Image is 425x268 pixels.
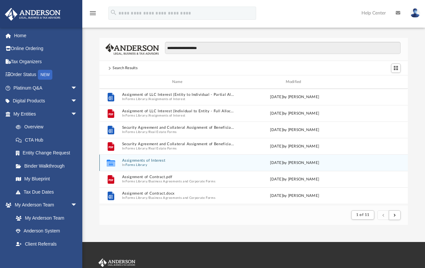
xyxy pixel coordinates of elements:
div: [DATE] by [PERSON_NAME] [238,127,351,133]
a: Anderson System [9,225,84,238]
i: search [110,9,117,16]
div: [DATE] by [PERSON_NAME] [238,144,351,149]
i: menu [89,9,97,17]
div: [DATE] by [PERSON_NAME] [238,160,351,166]
button: Assignments of Interest [149,97,185,101]
div: [DATE] by [PERSON_NAME] [238,111,351,117]
span: arrow_drop_down [71,199,84,212]
span: arrow_drop_down [71,81,84,95]
span: In [122,147,235,151]
div: Name [122,79,235,85]
button: Assignments of Interest [122,159,235,163]
span: / [147,179,149,184]
a: Tax Organizers [5,55,87,68]
button: Assignment of LLC Interest (Entity to Individual - Partial Allocation).docx [122,93,235,97]
span: / [147,114,149,118]
button: Real Estate Forms [149,147,177,151]
button: Security Agreement and Collateral Assignment of Beneficial Interest in Land Trust - [US_STATE][GE... [122,142,235,147]
div: grid [99,89,408,205]
div: NEW [38,70,52,80]
button: Forms Library [125,114,147,118]
button: Switch to Grid View [391,64,401,73]
img: Anderson Advisors Platinum Portal [97,258,137,267]
button: Assignment of Contract.pdf [122,175,235,179]
span: / [147,97,149,101]
a: Binder Walkthrough [9,159,87,173]
button: Forms Library [125,163,147,167]
span: arrow_drop_down [71,107,84,121]
button: Assignment of LLC Interest (Individual to Entity - Full Allocation).pdf [122,109,235,114]
img: User Pic [410,8,420,18]
input: Search files and folders [165,42,401,54]
a: CTA Hub [9,133,87,147]
a: Platinum Q&Aarrow_drop_down [5,81,87,94]
a: menu [89,13,97,17]
a: Tax Due Dates [9,185,87,199]
button: Forms Library [125,196,147,200]
a: Overview [9,121,87,134]
a: My Anderson Team [9,211,81,225]
a: Digital Productsarrow_drop_down [5,94,87,108]
a: My Anderson Teamarrow_drop_down [5,199,84,212]
a: Home [5,29,87,42]
span: / [147,130,149,134]
span: In [122,97,235,101]
button: Forms Library [125,179,147,184]
a: Order StatusNEW [5,68,87,82]
span: In [122,130,235,134]
div: id [102,79,119,85]
button: 1 of 11 [351,210,375,220]
div: [DATE] by [PERSON_NAME] [238,193,351,199]
button: Forms Library [125,147,147,151]
button: Assignment of Contract.docx [122,192,235,196]
span: In [122,179,235,184]
button: Assignments of Interest [149,114,185,118]
a: Online Ordering [5,42,87,55]
span: 1 of 11 [356,213,370,217]
button: Real Estate Forms [149,130,177,134]
button: Forms Library [125,130,147,134]
div: [DATE] by [PERSON_NAME] [238,176,351,182]
div: Modified [238,79,351,85]
button: Forms Library [125,97,147,101]
div: id [354,79,400,85]
div: [DATE] by [PERSON_NAME] [238,94,351,100]
span: In [122,196,235,200]
a: My Blueprint [9,173,84,186]
a: My Entitiesarrow_drop_down [5,107,87,121]
span: In [122,163,235,167]
img: Anderson Advisors Platinum Portal [3,8,63,21]
a: Client Referrals [9,237,84,251]
button: Business Agreements and Corporate Forms [149,196,215,200]
span: arrow_drop_down [71,94,84,108]
button: Business Agreements and Corporate Forms [149,179,215,184]
span: / [147,147,149,151]
span: In [122,114,235,118]
span: / [147,196,149,200]
button: Security Agreement and Collateral Assignment of Beneficial Interest in Land Trust - [US_STATE][GE... [122,126,235,130]
div: Search Results [113,65,138,71]
a: Entity Change Request [9,147,87,160]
